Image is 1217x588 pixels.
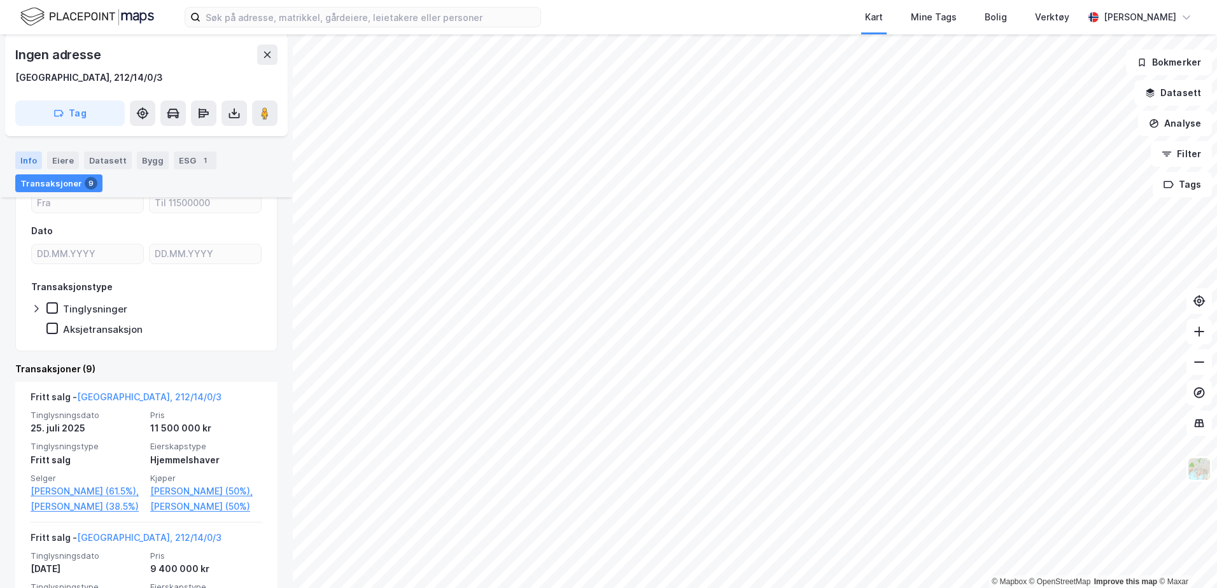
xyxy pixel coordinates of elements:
a: Mapbox [992,577,1027,586]
div: [PERSON_NAME] [1104,10,1176,25]
input: Fra [32,193,143,213]
div: 25. juli 2025 [31,421,143,436]
div: Datasett [84,151,132,169]
img: logo.f888ab2527a4732fd821a326f86c7f29.svg [20,6,154,28]
button: Bokmerker [1126,50,1212,75]
input: DD.MM.YYYY [150,244,261,263]
span: Eierskapstype [150,441,262,452]
button: Analyse [1138,111,1212,136]
div: Ingen adresse [15,45,103,65]
div: 9 400 000 kr [150,561,262,577]
input: DD.MM.YYYY [32,244,143,263]
a: [PERSON_NAME] (38.5%) [31,499,143,514]
div: Mine Tags [911,10,957,25]
button: Filter [1151,141,1212,167]
div: Bygg [137,151,169,169]
div: Eiere [47,151,79,169]
div: Hjemmelshaver [150,452,262,468]
a: [PERSON_NAME] (61.5%), [31,484,143,499]
div: Fritt salg - [31,389,222,410]
a: Improve this map [1094,577,1157,586]
div: Aksjetransaksjon [63,323,143,335]
div: Fritt salg [31,452,143,468]
img: Z [1187,457,1211,481]
div: ESG [174,151,216,169]
div: 11 500 000 kr [150,421,262,436]
span: Tinglysningsdato [31,410,143,421]
iframe: Chat Widget [1153,527,1217,588]
input: Søk på adresse, matrikkel, gårdeiere, leietakere eller personer [200,8,540,27]
span: Tinglysningstype [31,441,143,452]
button: Tag [15,101,125,126]
a: OpenStreetMap [1029,577,1091,586]
span: Tinglysningsdato [31,550,143,561]
div: Kart [865,10,883,25]
div: 9 [85,177,97,190]
div: Dato [31,223,53,239]
div: [DATE] [31,561,143,577]
div: Verktøy [1035,10,1069,25]
div: Transaksjoner [15,174,102,192]
input: Til 11500000 [150,193,261,213]
span: Kjøper [150,473,262,484]
div: Fritt salg - [31,530,222,550]
div: Transaksjonstype [31,279,113,295]
span: Pris [150,550,262,561]
a: [PERSON_NAME] (50%), [150,484,262,499]
span: Pris [150,410,262,421]
div: Info [15,151,42,169]
a: [GEOGRAPHIC_DATA], 212/14/0/3 [77,391,222,402]
div: Bolig [985,10,1007,25]
div: 1 [199,154,211,167]
button: Datasett [1134,80,1212,106]
a: [PERSON_NAME] (50%) [150,499,262,514]
div: Tinglysninger [63,303,127,315]
a: [GEOGRAPHIC_DATA], 212/14/0/3 [77,532,222,543]
div: Transaksjoner (9) [15,361,278,377]
button: Tags [1153,172,1212,197]
span: Selger [31,473,143,484]
div: [GEOGRAPHIC_DATA], 212/14/0/3 [15,70,163,85]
